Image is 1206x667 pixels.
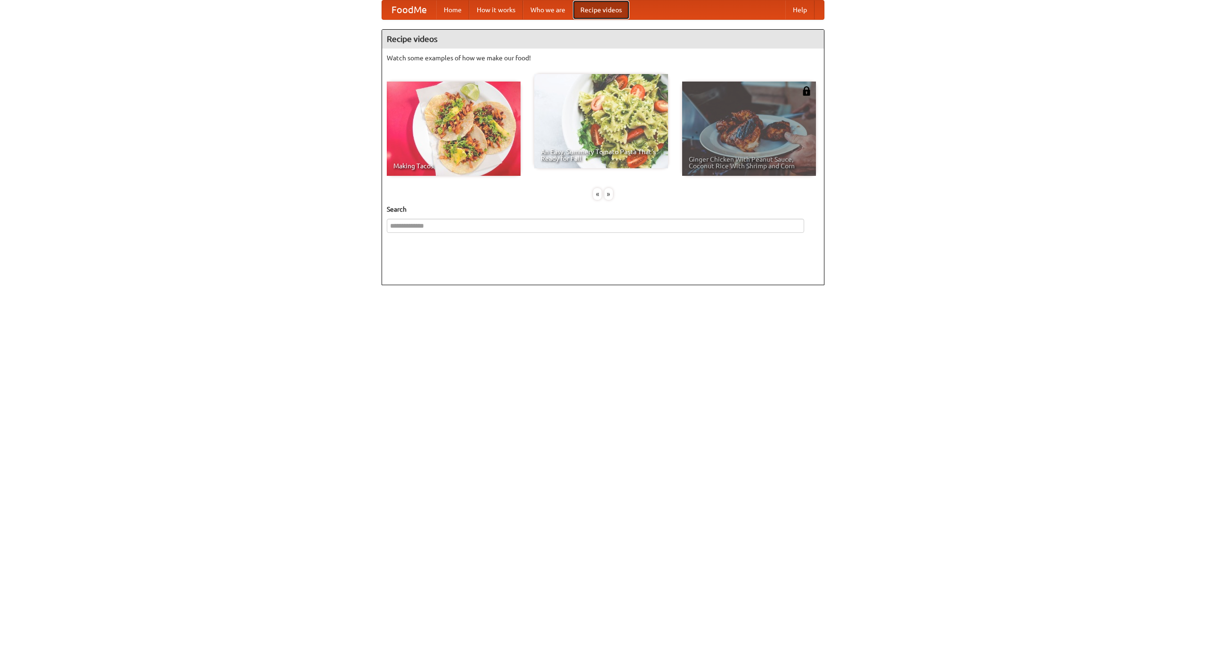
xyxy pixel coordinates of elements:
a: How it works [469,0,523,19]
a: FoodMe [382,0,436,19]
a: Who we are [523,0,573,19]
h4: Recipe videos [382,30,824,49]
a: Recipe videos [573,0,629,19]
div: » [604,188,613,200]
h5: Search [387,205,819,214]
a: Making Tacos [387,82,521,176]
img: 483408.png [802,86,811,96]
span: Making Tacos [393,163,514,169]
span: An Easy, Summery Tomato Pasta That's Ready for Fall [541,148,661,162]
a: An Easy, Summery Tomato Pasta That's Ready for Fall [534,74,668,168]
a: Help [785,0,815,19]
p: Watch some examples of how we make our food! [387,53,819,63]
div: « [593,188,602,200]
a: Home [436,0,469,19]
